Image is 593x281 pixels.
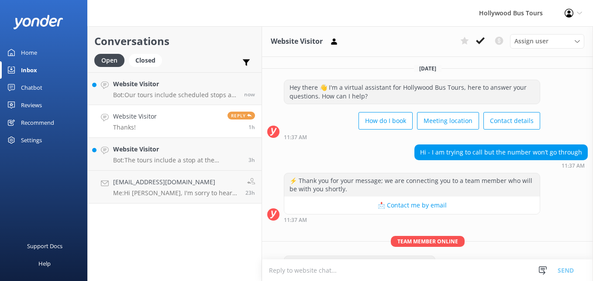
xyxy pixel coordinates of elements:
span: Team member online [391,236,465,247]
div: Home [21,44,37,61]
span: [DATE] [414,65,441,72]
div: Recommend [21,114,54,131]
button: 📩 Contact me by email [284,197,540,214]
button: Contact details [483,112,540,130]
div: Hello, please give us a call at [PHONE_NUMBER] [284,256,435,271]
div: ⚡ Thank you for your message; we are connecting you to a team member who will be with you shortly. [284,173,540,197]
p: Bot: Our tours include scheduled stops at various points of interest, allowing you to step off th... [113,91,238,99]
a: Website VisitorBot:Our tours include scheduled stops at various points of interest, allowing you ... [88,72,262,105]
div: Oct 12 2025 11:37am (UTC -07:00) America/Tijuana [414,162,588,169]
span: Oct 12 2025 11:39am (UTC -07:00) America/Tijuana [248,123,255,131]
div: Chatbot [21,79,42,96]
a: Closed [129,55,166,65]
div: Closed [129,54,162,67]
a: Website VisitorBot:The tours include a stop at the [PERSON_NAME][GEOGRAPHIC_DATA], which offers a... [88,138,262,171]
div: Inbox [21,61,37,79]
div: Oct 12 2025 11:37am (UTC -07:00) America/Tijuana [284,217,540,223]
a: Website VisitorThanks!Reply1h [88,105,262,138]
div: Oct 12 2025 11:37am (UTC -07:00) America/Tijuana [284,134,540,140]
div: Reviews [21,96,42,114]
span: Oct 11 2025 01:42pm (UTC -07:00) America/Tijuana [245,189,255,197]
img: yonder-white-logo.png [13,15,63,29]
h4: Website Visitor [113,79,238,89]
strong: 11:37 AM [284,218,307,223]
h2: Conversations [94,33,255,49]
button: How do I book [359,112,413,130]
div: Help [38,255,51,272]
textarea: To enrich screen reader interactions, please activate Accessibility in Grammarly extension settings [262,260,593,281]
div: Support Docs [27,237,62,255]
strong: 11:37 AM [284,135,307,140]
span: Oct 12 2025 01:23pm (UTC -07:00) America/Tijuana [244,91,255,98]
div: Hi - I am trying to call but the number won’t go through [415,145,587,160]
div: Assign User [510,34,584,48]
div: Hey there 👋 I'm a virtual assistant for Hollywood Bus Tours, here to answer your questions. How c... [284,80,540,103]
h3: Website Visitor [271,36,323,47]
div: Open [94,54,124,67]
button: Meeting location [417,112,479,130]
span: Reply [228,112,255,119]
p: Me: Hi [PERSON_NAME], I'm sorry to hear you won't make your tour. Unfortunately, it's too late to... [113,189,239,197]
a: Open [94,55,129,65]
strong: 11:37 AM [562,163,585,169]
span: Assign user [514,36,548,46]
div: Settings [21,131,42,149]
h4: Website Visitor [113,112,157,121]
h4: Website Visitor [113,144,242,154]
span: Oct 12 2025 10:11am (UTC -07:00) America/Tijuana [248,156,255,164]
p: Thanks! [113,123,157,131]
p: Bot: The tours include a stop at the [PERSON_NAME][GEOGRAPHIC_DATA], which offers a great view of... [113,156,242,164]
h4: [EMAIL_ADDRESS][DOMAIN_NAME] [113,177,239,187]
a: [EMAIL_ADDRESS][DOMAIN_NAME]Me:Hi [PERSON_NAME], I'm sorry to hear you won't make your tour. Unfo... [88,171,262,204]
